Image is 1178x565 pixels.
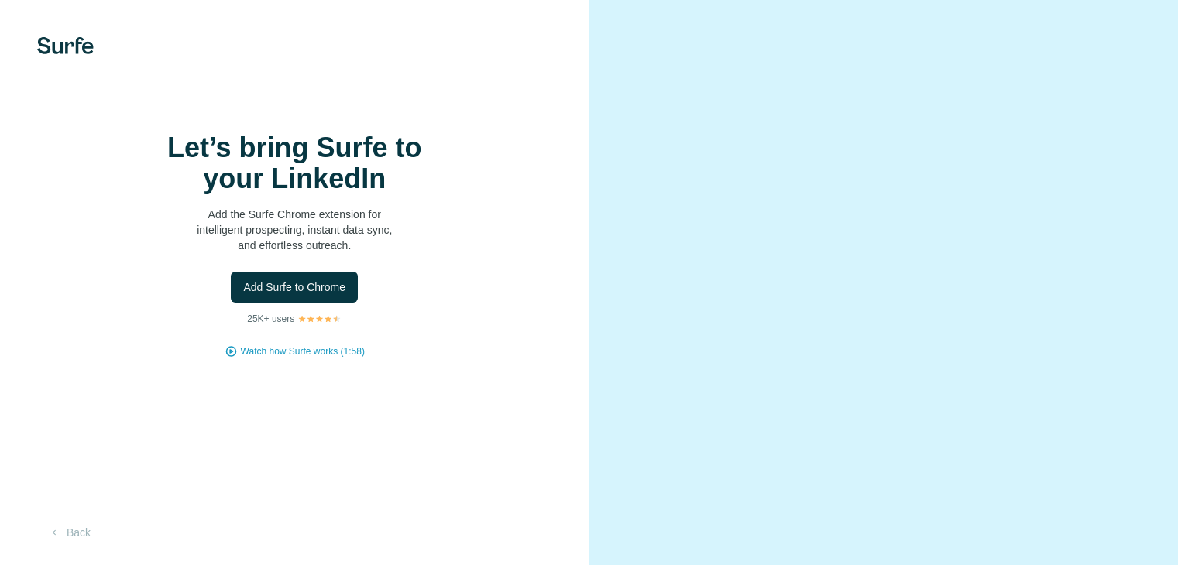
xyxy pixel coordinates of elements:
span: Add Surfe to Chrome [243,279,345,295]
img: Surfe's logo [37,37,94,54]
p: Add the Surfe Chrome extension for intelligent prospecting, instant data sync, and effortless out... [139,207,449,253]
p: 25K+ users [247,312,294,326]
button: Watch how Surfe works (1:58) [241,344,365,358]
img: Rating Stars [297,314,342,324]
h1: Let’s bring Surfe to your LinkedIn [139,132,449,194]
button: Back [37,519,101,546]
button: Add Surfe to Chrome [231,272,358,303]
